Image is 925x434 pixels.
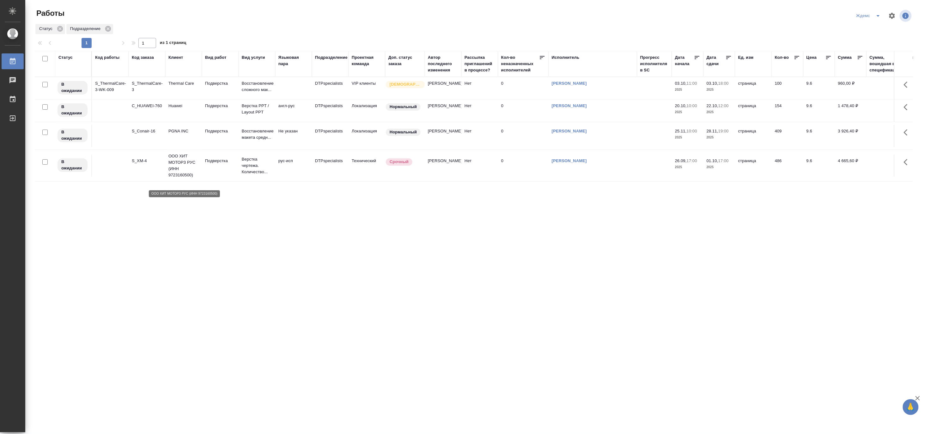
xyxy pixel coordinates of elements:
div: S_Conair-16 [132,128,162,134]
td: страница [735,155,772,177]
td: [PERSON_NAME] [425,100,461,122]
a: [PERSON_NAME] [552,158,587,163]
span: Работы [35,8,64,18]
td: Нет [461,100,498,122]
td: 0 [498,155,549,177]
td: DTPspecialists [312,125,349,147]
td: Локализация [349,125,385,147]
p: 2025 [675,87,700,93]
p: В ожидании [61,104,84,116]
p: Подверстка [205,80,235,87]
div: Код работы [95,54,119,61]
p: Нормальный [390,129,417,135]
td: S_ThermalCare-3-WK-009 [92,77,129,99]
div: Проектная команда [352,54,382,67]
p: Huawei [168,103,199,109]
td: 486 [772,155,803,177]
div: S_XM-4 [132,158,162,164]
div: Прогресс исполнителя в SC [640,54,669,73]
div: split button [855,11,885,21]
p: 10:00 [687,103,697,108]
p: 2025 [707,134,732,141]
p: PGNA INC [168,128,199,134]
td: Нет [461,77,498,99]
td: 4 665,60 ₽ [835,155,867,177]
td: страница [735,125,772,147]
div: Языковая пара [278,54,309,67]
td: Не указан [275,125,312,147]
a: [PERSON_NAME] [552,81,587,86]
td: страница [735,100,772,122]
td: 9.6 [803,125,835,147]
span: Настроить таблицу [885,8,900,23]
p: Нормальный [390,104,417,110]
p: 2025 [707,87,732,93]
p: 10:00 [687,129,697,133]
a: [PERSON_NAME] [552,103,587,108]
div: Вид работ [205,54,227,61]
span: из 1 страниц [160,39,186,48]
button: Здесь прячутся важные кнопки [900,100,915,115]
div: Подразделение [315,54,348,61]
div: Сумма [838,54,852,61]
div: Цена [806,54,817,61]
div: Статус [35,24,65,34]
p: 20.10, [675,103,687,108]
p: 2025 [707,109,732,115]
div: Код заказа [132,54,154,61]
button: Здесь прячутся важные кнопки [900,77,915,92]
div: Статус [58,54,73,61]
button: Здесь прячутся важные кнопки [900,155,915,170]
p: [DEMOGRAPHIC_DATA] [390,81,421,88]
td: 1 478,40 ₽ [835,100,867,122]
div: Дата сдачи [707,54,726,67]
td: DTPspecialists [312,155,349,177]
p: 17:00 [718,158,729,163]
p: 26.09, [675,158,687,163]
div: Кол-во [775,54,789,61]
p: 01.10, [707,158,718,163]
p: 25.11, [675,129,687,133]
p: 22.10, [707,103,718,108]
td: [PERSON_NAME] [425,77,461,99]
div: Исполнитель [552,54,580,61]
div: Рассылка приглашений в процессе? [465,54,495,73]
td: 0 [498,100,549,122]
div: Подразделение [66,24,113,34]
p: 2025 [707,164,732,170]
span: 🙏 [905,400,916,414]
div: Сумма, вошедшая в спецификацию [870,54,901,73]
p: Верстка PPT / Layout PPT [242,103,272,115]
p: 17:00 [687,158,697,163]
td: 409 [772,125,803,147]
p: 18:00 [718,81,729,86]
p: Thermal Care [168,80,199,87]
div: Доп. статус заказа [388,54,422,67]
p: 28.11, [707,129,718,133]
div: Исполнитель назначен, приступать к работе пока рано [57,128,88,143]
td: VIP клиенты [349,77,385,99]
p: 03.10, [675,81,687,86]
td: 9.6 [803,100,835,122]
p: Срочный [390,159,409,165]
td: 9.6 [803,77,835,99]
td: Локализация [349,100,385,122]
td: 154 [772,100,803,122]
p: Верстка чертежа. Количество... [242,156,272,175]
p: В ожидании [61,81,84,94]
td: [PERSON_NAME] [425,125,461,147]
p: 03.10, [707,81,718,86]
td: 960,00 ₽ [835,77,867,99]
td: Нет [461,125,498,147]
td: рус-исп [275,155,312,177]
div: Кол-во неназначенных исполнителей [501,54,539,73]
p: Восстановление сложного мак... [242,80,272,93]
td: страница [735,77,772,99]
td: 100 [772,77,803,99]
p: Подразделение [70,26,103,32]
div: Исполнитель назначен, приступать к работе пока рано [57,103,88,118]
p: В ожидании [61,129,84,142]
td: [PERSON_NAME] [425,155,461,177]
p: 2025 [675,164,700,170]
div: Дата начала [675,54,694,67]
